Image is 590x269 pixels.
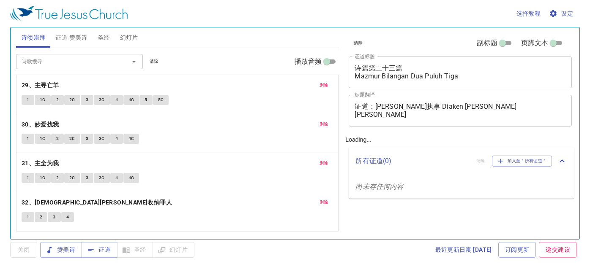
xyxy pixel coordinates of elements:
[64,173,80,183] button: 2C
[94,95,110,105] button: 3C
[139,95,152,105] button: 5
[123,95,139,105] button: 4C
[492,156,552,167] button: 加入至＂所有证道＂
[123,134,139,144] button: 4C
[56,135,59,143] span: 2
[497,157,547,165] span: 加入至＂所有证道＂
[10,6,128,21] img: True Jesus Church
[99,174,105,182] span: 3C
[98,32,110,43] span: 圣经
[81,173,93,183] button: 3
[505,245,530,255] span: 订阅更新
[320,81,328,89] span: 删除
[295,56,322,67] span: 播放音频
[94,173,110,183] button: 3C
[21,32,46,43] span: 诗颂崇拜
[314,80,333,90] button: 删除
[128,135,134,143] span: 4C
[40,96,46,104] span: 1C
[94,134,110,144] button: 3C
[342,24,577,236] div: Loading...
[51,134,64,144] button: 2
[110,173,123,183] button: 4
[314,119,333,129] button: 删除
[99,96,105,104] span: 3C
[115,174,118,182] span: 4
[128,96,134,104] span: 4C
[69,135,75,143] span: 2C
[56,174,59,182] span: 2
[158,96,164,104] span: 5C
[123,173,139,183] button: 4C
[110,134,123,144] button: 4
[355,183,403,191] i: 尚未存任何内容
[35,173,51,183] button: 1C
[498,242,536,258] a: 订阅更新
[81,134,93,144] button: 3
[22,158,60,169] button: 31、主全为我
[99,135,105,143] span: 3C
[120,32,138,43] span: 幻灯片
[27,213,29,221] span: 1
[521,38,549,48] span: 页脚文本
[22,197,172,208] b: 32、[DEMOGRAPHIC_DATA][PERSON_NAME]收纳罪人
[27,96,29,104] span: 1
[86,96,88,104] span: 3
[51,95,64,105] button: 2
[145,56,164,67] button: 清除
[355,156,470,166] p: 所有证道 ( 0 )
[66,213,69,221] span: 4
[27,135,29,143] span: 1
[355,102,566,118] textarea: 证道：[PERSON_NAME]执事 Diaken [PERSON_NAME] [PERSON_NAME] 翻译：[PERSON_NAME] [PERSON_NAME]
[546,245,570,255] span: 递交建议
[61,212,74,222] button: 4
[64,134,80,144] button: 2C
[115,96,118,104] span: 4
[40,213,42,221] span: 2
[69,96,75,104] span: 2C
[81,95,93,105] button: 3
[64,95,80,105] button: 2C
[551,8,573,19] span: 设定
[110,95,123,105] button: 4
[35,212,47,222] button: 2
[35,95,51,105] button: 1C
[22,158,59,169] b: 31、主全为我
[539,242,577,258] a: 递交建议
[69,174,75,182] span: 2C
[320,121,328,128] span: 删除
[51,173,64,183] button: 2
[22,119,59,130] b: 30、妙爱找我
[48,212,60,222] button: 3
[320,199,328,206] span: 删除
[40,242,82,258] button: 赞美诗
[354,39,363,47] span: 清除
[115,135,118,143] span: 4
[55,32,87,43] span: 证道 赞美诗
[128,174,134,182] span: 4C
[86,174,88,182] span: 3
[547,6,576,22] button: 设定
[349,147,574,175] div: 所有证道(0)清除加入至＂所有证道＂
[88,245,111,255] span: 证道
[22,212,34,222] button: 1
[150,58,158,65] span: 清除
[145,96,147,104] span: 5
[56,96,59,104] span: 2
[513,6,544,22] button: 选择教程
[22,80,60,91] button: 29、主寻亡羊
[47,245,75,255] span: 赞美诗
[82,242,117,258] button: 证道
[349,38,368,48] button: 清除
[128,56,140,67] button: Open
[40,174,46,182] span: 1C
[53,213,55,221] span: 3
[22,134,34,144] button: 1
[86,135,88,143] span: 3
[22,80,59,91] b: 29、主寻亡羊
[22,95,34,105] button: 1
[22,173,34,183] button: 1
[435,245,492,255] span: 最近更新日期 [DATE]
[516,8,541,19] span: 选择教程
[355,64,566,80] textarea: 诗篇第二十三篇 Mazmur Bilangan Dua Puluh Tiga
